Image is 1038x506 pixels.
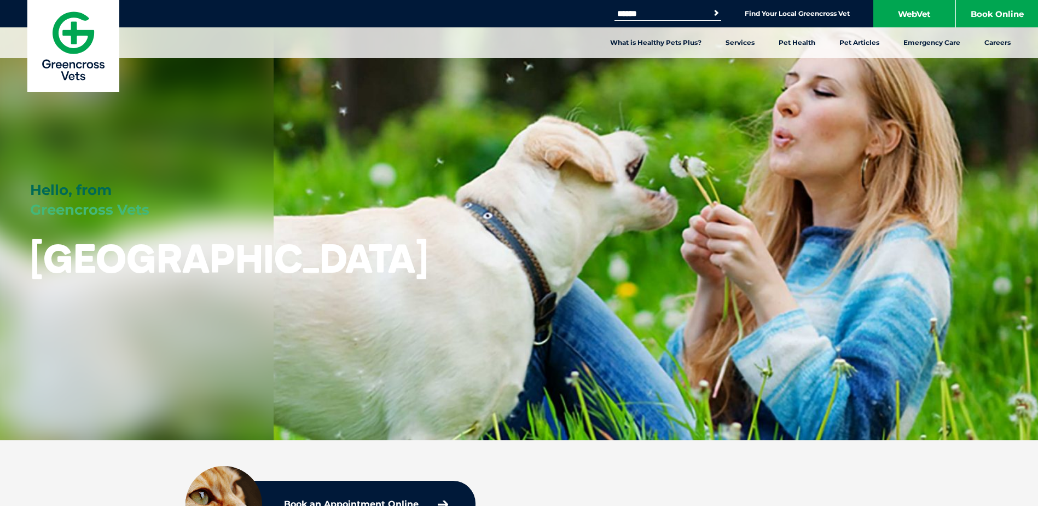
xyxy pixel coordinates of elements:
span: Hello, from [30,181,112,199]
a: Careers [972,27,1023,58]
a: Find Your Local Greencross Vet [745,9,850,18]
h1: [GEOGRAPHIC_DATA] [30,237,428,280]
span: Greencross Vets [30,201,149,219]
a: Services [714,27,767,58]
a: Emergency Care [891,27,972,58]
a: Pet Articles [827,27,891,58]
button: Search [711,8,722,19]
a: Pet Health [767,27,827,58]
a: What is Healthy Pets Plus? [598,27,714,58]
